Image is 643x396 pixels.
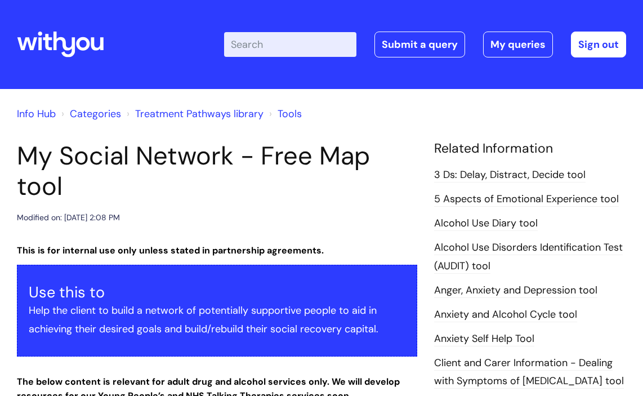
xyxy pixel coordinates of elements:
div: | - [224,32,626,57]
a: Tools [278,107,302,121]
a: Anxiety Self Help Tool [434,332,534,346]
a: 5 Aspects of Emotional Experience tool [434,192,619,207]
input: Search [224,32,356,57]
li: Treatment Pathways library [124,105,264,123]
li: Solution home [59,105,121,123]
a: Anxiety and Alcohol Cycle tool [434,308,577,322]
div: Modified on: [DATE] 2:08 PM [17,211,120,225]
a: Sign out [571,32,626,57]
a: Categories [70,107,121,121]
li: Tools [266,105,302,123]
a: Info Hub [17,107,56,121]
a: Anger, Anxiety and Depression tool [434,283,597,298]
a: Submit a query [374,32,465,57]
strong: This is for internal use only unless stated in partnership agreements. [17,244,324,256]
h4: Related Information [434,141,626,157]
a: My queries [483,32,553,57]
a: Alcohol Use Diary tool [434,216,538,231]
p: Help the client to build a network of potentially supportive people to aid in achieving their des... [29,301,405,338]
h1: My Social Network - Free Map tool [17,141,417,202]
h3: Use this to [29,283,405,301]
a: 3 Ds: Delay, Distract, Decide tool [434,168,586,183]
a: Treatment Pathways library [135,107,264,121]
a: Alcohol Use Disorders Identification Test (AUDIT) tool [434,241,623,273]
a: Client and Carer Information - Dealing with Symptoms of [MEDICAL_DATA] tool [434,356,624,389]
